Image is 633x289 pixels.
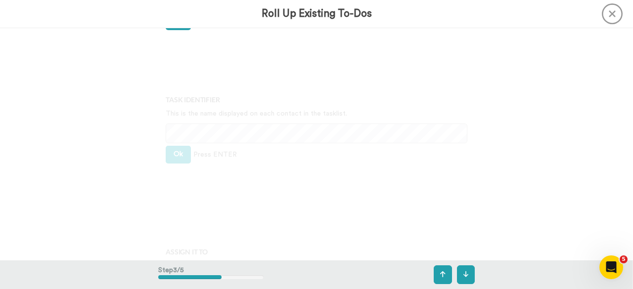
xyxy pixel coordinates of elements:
[174,151,183,158] span: Ok
[262,8,372,19] h3: Roll Up Existing To-Dos
[620,255,628,263] span: 5
[166,109,467,119] p: This is the name displayed on each contact in the tasklist.
[166,96,467,103] h4: Task Identifier
[193,150,237,160] span: Press ENTER
[158,260,264,289] div: Step 3 / 5
[599,255,623,279] iframe: Intercom live chat
[166,146,191,164] button: Ok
